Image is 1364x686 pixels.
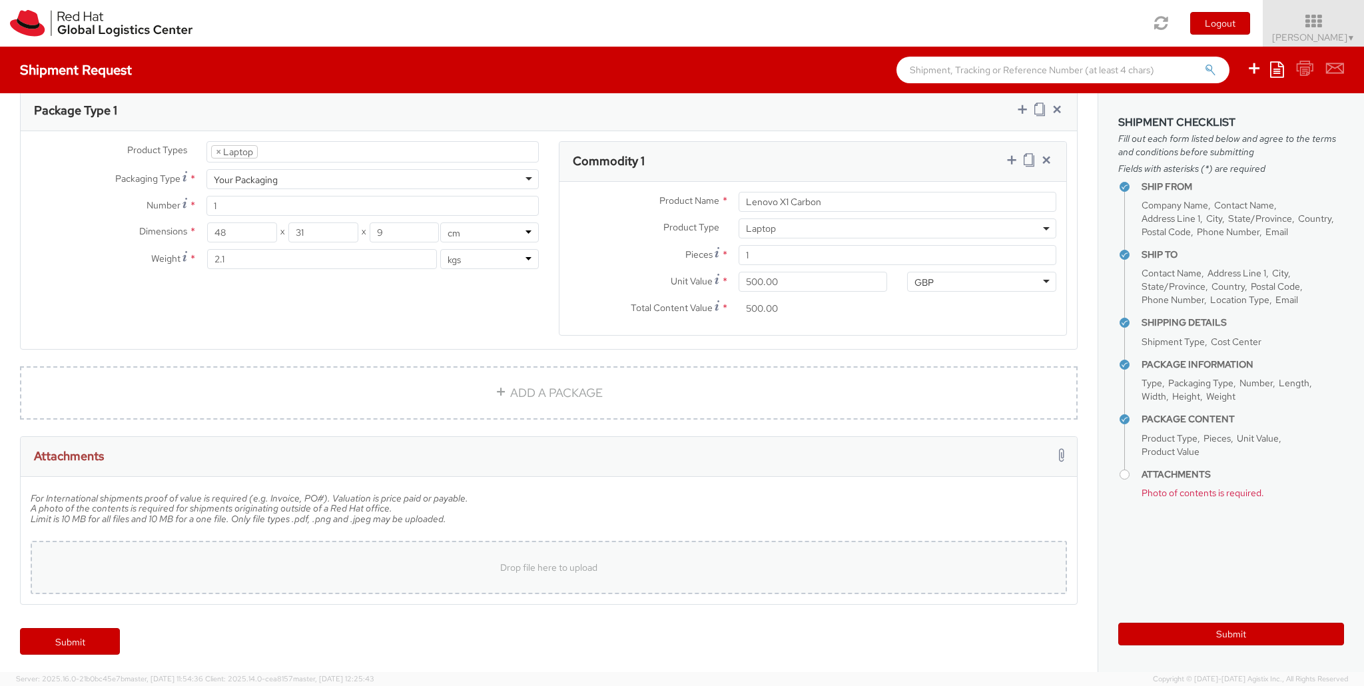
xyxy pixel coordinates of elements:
[1211,336,1261,348] span: Cost Center
[125,674,203,683] span: master, [DATE] 11:54:36
[1142,318,1344,328] h4: Shipping Details
[746,222,1049,234] span: Laptop
[1168,377,1233,389] span: Packaging Type
[573,155,645,168] h3: Commodity 1
[1142,360,1344,370] h4: Package Information
[1142,226,1191,238] span: Postal Code
[277,222,288,242] span: X
[1142,377,1162,389] span: Type
[1118,162,1344,175] span: Fields with asterisks (*) are required
[216,146,221,158] span: ×
[293,674,374,683] span: master, [DATE] 12:25:43
[1142,212,1200,224] span: Address Line 1
[1275,294,1298,306] span: Email
[20,63,132,77] h4: Shipment Request
[1142,470,1344,480] h4: Attachments
[127,144,187,156] span: Product Types
[1142,294,1204,306] span: Phone Number
[1214,199,1274,211] span: Contact Name
[10,10,192,37] img: rh-logistics-00dfa346123c4ec078e1.svg
[1206,212,1222,224] span: City
[34,450,104,463] h3: Attachments
[31,494,1067,534] h5: For International shipments proof of value is required (e.g. Invoice, PO#). Valuation is price pa...
[1142,250,1344,260] h4: Ship To
[1298,212,1331,224] span: Country
[1237,432,1279,444] span: Unit Value
[1210,294,1269,306] span: Location Type
[205,674,374,683] span: Client: 2025.14.0-cea8157
[631,302,713,314] span: Total Content Value
[1197,226,1259,238] span: Phone Number
[1142,280,1205,292] span: State/Province
[1142,267,1201,279] span: Contact Name
[1142,199,1208,211] span: Company Name
[671,275,713,287] span: Unit Value
[207,222,276,242] input: Length
[34,104,117,117] h3: Package Type 1
[1190,12,1250,35] button: Logout
[1203,432,1231,444] span: Pieces
[914,276,934,289] div: GBP
[211,145,258,159] li: Laptop
[139,225,187,237] span: Dimensions
[1207,267,1266,279] span: Address Line 1
[500,561,597,573] span: Drop file here to upload
[1142,336,1205,348] span: Shipment Type
[358,222,370,242] span: X
[1347,33,1355,43] span: ▼
[20,366,1078,420] a: ADD A PACKAGE
[1206,390,1235,402] span: Weight
[1279,377,1309,389] span: Length
[896,57,1229,83] input: Shipment, Tracking or Reference Number (at least 4 chars)
[1153,674,1348,685] span: Copyright © [DATE]-[DATE] Agistix Inc., All Rights Reserved
[1142,432,1197,444] span: Product Type
[1142,390,1166,402] span: Width
[1142,414,1344,424] h4: Package Content
[1172,390,1200,402] span: Height
[1118,117,1344,129] h3: Shipment Checklist
[1228,212,1292,224] span: State/Province
[663,221,719,233] span: Product Type
[1211,280,1245,292] span: Country
[685,248,713,260] span: Pieces
[1251,280,1300,292] span: Postal Code
[1272,267,1288,279] span: City
[147,199,180,211] span: Number
[151,252,180,264] span: Weight
[739,218,1056,238] span: Laptop
[1265,226,1288,238] span: Email
[370,222,439,242] input: Height
[115,172,180,184] span: Packaging Type
[1142,487,1264,499] span: Photo of contents is required.
[1272,31,1355,43] span: [PERSON_NAME]
[1118,623,1344,645] button: Submit
[1142,446,1199,458] span: Product Value
[1239,377,1273,389] span: Number
[1142,182,1344,192] h4: Ship From
[659,194,719,206] span: Product Name
[214,173,278,186] div: Your Packaging
[288,222,358,242] input: Width
[1118,132,1344,159] span: Fill out each form listed below and agree to the terms and conditions before submitting
[20,628,120,655] a: Submit
[16,674,203,683] span: Server: 2025.16.0-21b0bc45e7b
